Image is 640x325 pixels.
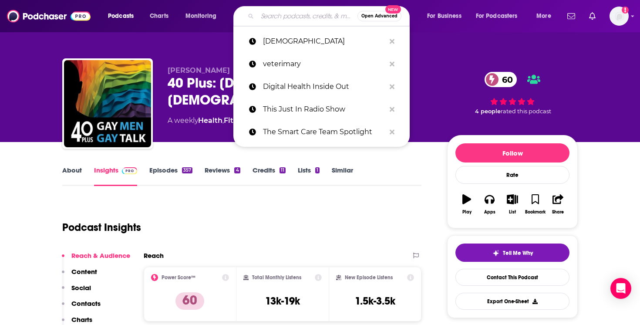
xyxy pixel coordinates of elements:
[298,166,320,186] a: Lists1
[503,250,533,257] span: Tell Me Why
[509,210,516,215] div: List
[263,98,385,121] p: This Just In Radio Show
[493,72,517,87] span: 60
[447,66,578,120] div: 60 4 peoplerated this podcast
[234,167,240,173] div: 4
[610,7,629,26] button: Show profile menu
[233,121,410,143] a: The Smart Care Team Spotlight
[62,251,130,267] button: Reach & Audience
[355,295,395,308] h3: 1.5k-3.5k
[62,221,141,234] h1: Podcast Insights
[265,295,300,308] h3: 13k-19k
[150,10,168,22] span: Charts
[610,7,629,26] span: Logged in as SolComms
[263,30,385,53] p: gay
[64,60,151,147] img: 40 Plus: Gay Men. Gay Talk.
[280,167,286,173] div: 11
[455,189,478,220] button: Play
[198,116,222,125] a: Health
[357,11,401,21] button: Open AdvancedNew
[62,299,101,315] button: Contacts
[476,10,518,22] span: For Podcasters
[162,274,195,281] h2: Power Score™
[71,299,101,308] p: Contacts
[536,10,551,22] span: More
[179,9,228,23] button: open menu
[315,167,320,173] div: 1
[71,267,97,276] p: Content
[222,116,224,125] span: ,
[427,10,461,22] span: For Business
[175,292,204,310] p: 60
[455,143,569,162] button: Follow
[149,166,192,186] a: Episodes357
[475,108,501,115] span: 4 people
[102,9,145,23] button: open menu
[233,98,410,121] a: This Just In Radio Show
[242,6,418,26] div: Search podcasts, credits, & more...
[470,9,530,23] button: open menu
[62,267,97,284] button: Content
[586,9,599,24] a: Show notifications dropdown
[455,244,569,262] button: tell me why sparkleTell Me Why
[182,167,192,173] div: 357
[455,269,569,286] a: Contact This Podcast
[263,53,385,75] p: veterimary
[610,7,629,26] img: User Profile
[622,7,629,14] svg: Add a profile image
[455,293,569,310] button: Export One-Sheet
[205,166,240,186] a: Reviews4
[233,75,410,98] a: Digital Health Inside Out
[501,108,551,115] span: rated this podcast
[501,189,524,220] button: List
[484,210,495,215] div: Apps
[233,53,410,75] a: veterimary
[492,250,499,257] img: tell me why sparkle
[71,315,92,324] p: Charts
[263,75,385,98] p: Digital Health Inside Out
[168,115,324,126] div: A weekly podcast
[524,189,546,220] button: Bookmark
[525,210,546,215] div: Bookmark
[7,8,91,24] img: Podchaser - Follow, Share and Rate Podcasts
[71,251,130,260] p: Reach & Audience
[610,278,631,299] div: Open Intercom Messenger
[263,121,385,143] p: The Smart Care Team Spotlight
[421,9,472,23] button: open menu
[71,284,91,292] p: Social
[552,210,564,215] div: Share
[462,210,472,215] div: Play
[455,166,569,184] div: Rate
[108,10,134,22] span: Podcasts
[233,30,410,53] a: [DEMOGRAPHIC_DATA]
[62,166,82,186] a: About
[122,167,137,174] img: Podchaser Pro
[185,10,216,22] span: Monitoring
[168,66,230,74] span: [PERSON_NAME]
[144,9,174,23] a: Charts
[530,9,562,23] button: open menu
[385,5,401,14] span: New
[361,14,397,18] span: Open Advanced
[253,166,286,186] a: Credits11
[564,9,579,24] a: Show notifications dropdown
[345,274,393,281] h2: New Episode Listens
[478,189,501,220] button: Apps
[94,166,137,186] a: InsightsPodchaser Pro
[224,116,249,125] a: Fitness
[257,9,357,23] input: Search podcasts, credits, & more...
[62,284,91,300] button: Social
[332,166,353,186] a: Similar
[485,72,517,87] a: 60
[547,189,569,220] button: Share
[252,274,301,281] h2: Total Monthly Listens
[144,251,164,260] h2: Reach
